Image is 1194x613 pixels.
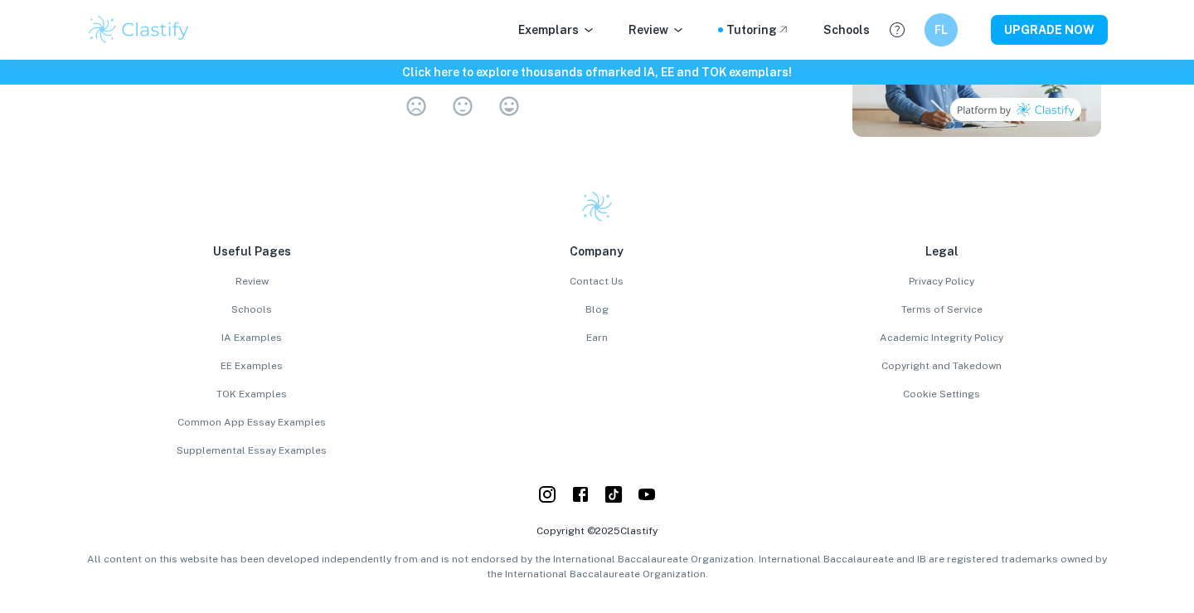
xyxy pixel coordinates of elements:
a: Common App Essay Examples [86,415,418,430]
p: All content on this website has been developed independently from and is not endorsed by the Inte... [86,552,1108,581]
img: Clastify logo [86,13,192,46]
h6: FL [932,21,951,39]
img: Clastify logo [580,190,614,223]
p: Company [431,242,763,260]
a: Copyright and Takedown [776,358,1108,373]
a: IA Examples [86,330,418,345]
a: Privacy Policy [776,274,1108,289]
a: Cookie Settings [776,387,1108,401]
a: Schools [86,302,418,317]
p: Useful Pages [86,242,418,260]
p: Review [629,21,685,39]
p: Legal [776,242,1108,260]
a: Review [86,274,418,289]
h6: Click here to explore thousands of marked IA, EE and TOK exemplars ! [3,63,1191,81]
a: Tutoring [726,21,790,39]
a: Instagram [537,484,557,510]
a: Academic Integrity Policy [776,330,1108,345]
button: FL [925,13,958,46]
a: TOK Examples [86,387,418,401]
a: EE Examples [86,358,418,373]
a: Earn [431,330,763,345]
a: Facebook [570,484,590,510]
a: Supplemental Essay Examples [86,443,418,458]
p: Exemplars [518,21,595,39]
p: Copyright © 2025 Clastify [86,523,1108,538]
a: Terms of Service [776,302,1108,317]
button: Help and Feedback [883,16,911,44]
a: Contact Us [431,274,763,289]
a: YouTube [604,484,624,510]
a: YouTube [637,484,657,510]
a: Blog [431,302,763,317]
button: UPGRADE NOW [991,15,1108,45]
a: Schools [823,21,870,39]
